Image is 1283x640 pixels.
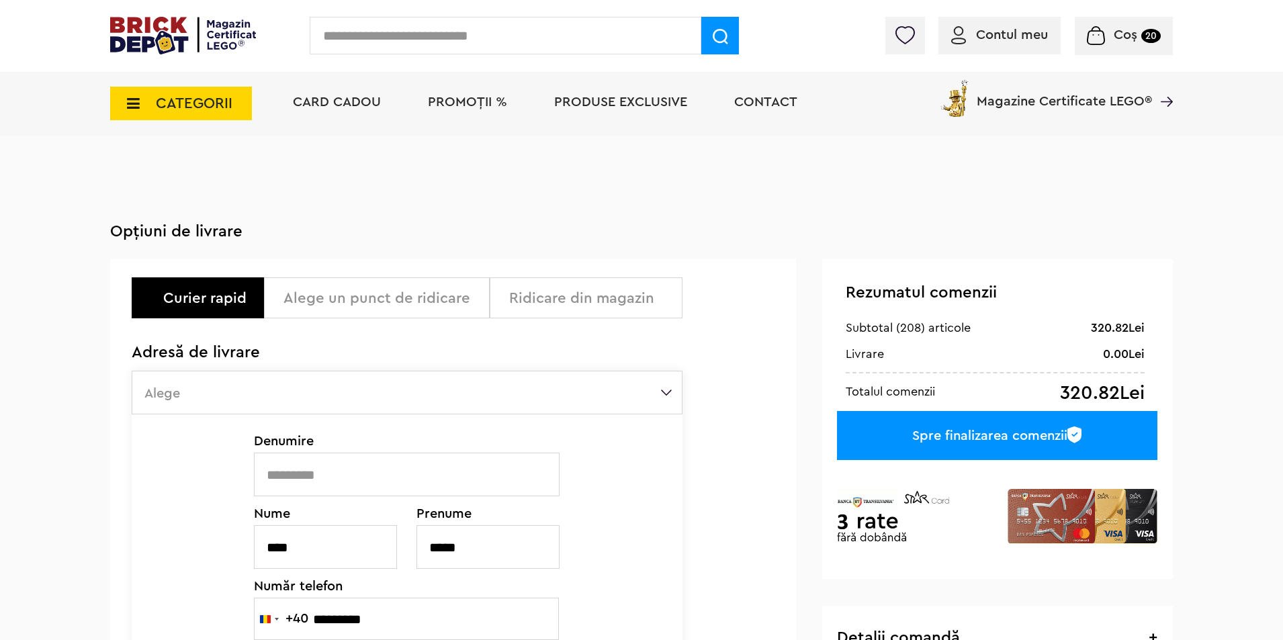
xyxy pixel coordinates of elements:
[110,222,1173,242] h3: Opțiuni de livrare
[1141,29,1161,43] small: 20
[293,95,381,109] a: Card Cadou
[1103,346,1145,362] div: 0.00Lei
[156,96,232,111] span: CATEGORII
[254,580,560,593] label: Număr telefon
[254,507,398,520] label: Nume
[428,95,507,109] a: PROMOȚII %
[1060,383,1145,403] div: 320.82Lei
[285,612,308,625] div: +40
[846,285,997,301] span: Rezumatul comenzii
[132,371,682,414] label: Alege
[1152,77,1173,91] a: Magazine Certificate LEGO®
[846,383,935,400] div: Totalul comenzii
[976,28,1048,42] span: Contul meu
[846,320,971,336] div: Subtotal (208) articole
[554,95,687,109] a: Produse exclusive
[1091,320,1145,336] div: 320.82Lei
[283,290,480,306] div: Alege un punct de ridicare
[254,435,560,448] label: Denumire
[132,345,682,361] h3: Adresă de livrare
[416,507,560,520] label: Prenume
[951,28,1048,42] a: Contul meu
[163,290,254,306] div: Curier rapid
[846,346,884,362] div: Livrare
[1114,28,1137,42] span: Coș
[837,411,1157,460] div: Spre finalizarea comenzii
[734,95,797,109] a: Contact
[977,77,1152,108] span: Magazine Certificate LEGO®
[255,598,308,639] button: Selected country
[509,290,672,306] div: Ridicare din magazin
